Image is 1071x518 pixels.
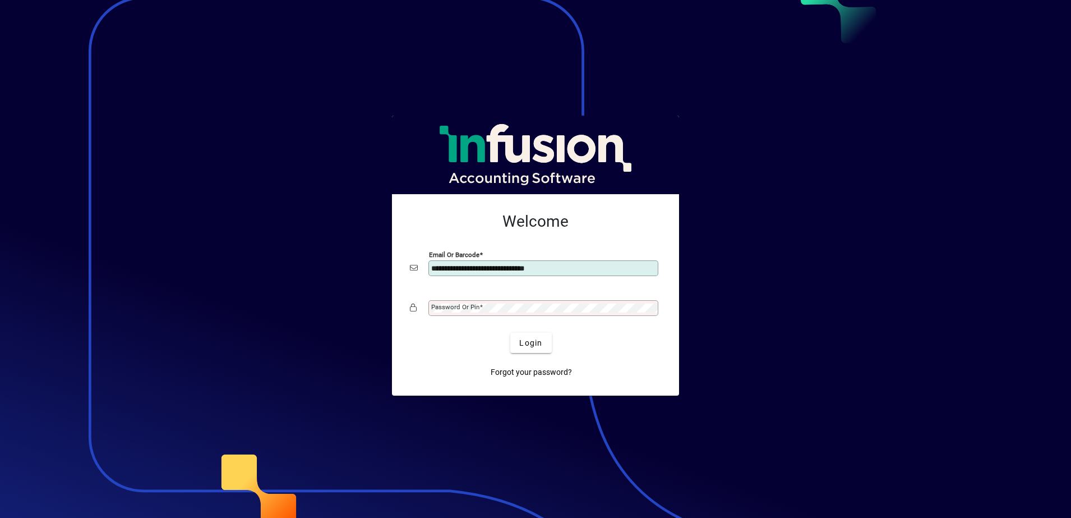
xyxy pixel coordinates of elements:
[486,362,576,382] a: Forgot your password?
[519,337,542,349] span: Login
[410,212,661,231] h2: Welcome
[431,303,479,311] mat-label: Password or Pin
[491,366,572,378] span: Forgot your password?
[510,333,551,353] button: Login
[429,251,479,259] mat-label: Email or Barcode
